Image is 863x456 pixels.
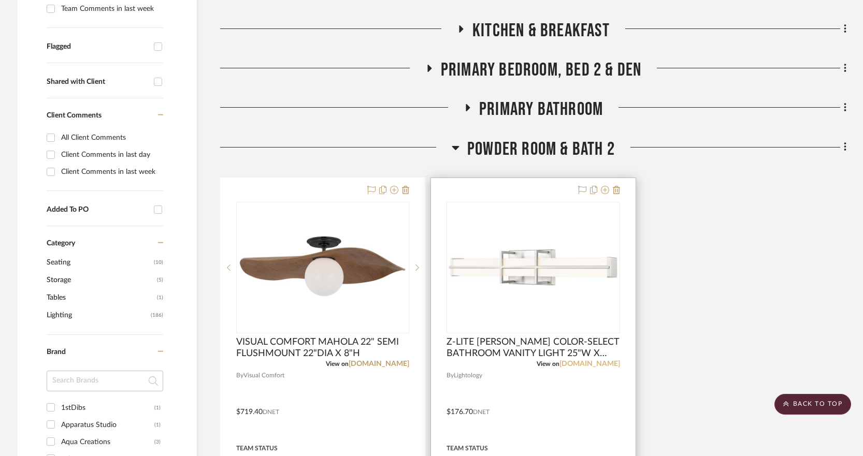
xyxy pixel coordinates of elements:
div: Team Comments in last week [61,1,161,17]
div: Flagged [47,42,149,51]
span: PRIMARY BATHROOM [479,98,603,121]
span: Category [47,239,75,248]
a: [DOMAIN_NAME] [349,360,409,367]
span: Seating [47,254,151,271]
div: Aqua Creations [61,434,154,450]
div: (1) [154,417,161,433]
div: (3) [154,434,161,450]
div: Client Comments in last week [61,164,161,180]
span: View on [537,361,559,367]
span: (10) [154,254,163,271]
div: All Client Comments [61,129,161,146]
span: (1) [157,289,163,306]
div: Apparatus Studio [61,417,154,433]
div: Client Comments in last day [61,146,161,163]
span: Brand [47,348,66,356]
span: View on [326,361,349,367]
span: By [447,371,454,380]
span: POWDER ROOM & BATH 2 [467,138,615,160]
span: KITCHEN & BREAKFAST [472,20,610,42]
span: VISUAL COMFORT MAHOLA 22" SEMI FLUSHMOUNT 22"DIA X 8"H [236,336,409,359]
span: Visual Comfort [243,371,284,380]
span: Lightology [454,371,482,380]
span: Z-LITE [PERSON_NAME] COLOR-SELECT BATHROOM VANITY LIGHT 25"W X 3.8"D X 4.7"H [447,336,620,359]
img: Z-LITE HARRISON COLOR-SELECT BATHROOM VANITY LIGHT 25"W X 3.8"D X 4.7"H [448,248,619,287]
span: Lighting [47,306,148,324]
input: Search Brands [47,371,163,391]
a: [DOMAIN_NAME] [559,360,620,367]
div: 1stDibs [61,400,154,416]
span: Storage [47,271,154,289]
scroll-to-top-button: BACK TO TOP [774,394,851,415]
span: PRIMARY BEDROOM, BED 2 & DEN [441,59,642,81]
span: (186) [151,307,163,323]
div: Team Status [236,444,278,453]
div: Team Status [447,444,488,453]
div: Added To PO [47,205,149,214]
span: Tables [47,289,154,306]
div: Shared with Client [47,78,149,86]
div: 0 [447,202,619,333]
div: (1) [154,400,161,416]
span: (5) [157,272,163,288]
span: By [236,371,243,380]
span: Client Comments [47,112,102,119]
img: VISUAL COMFORT MAHOLA 22" SEMI FLUSHMOUNT 22"DIA X 8"H [237,236,408,299]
